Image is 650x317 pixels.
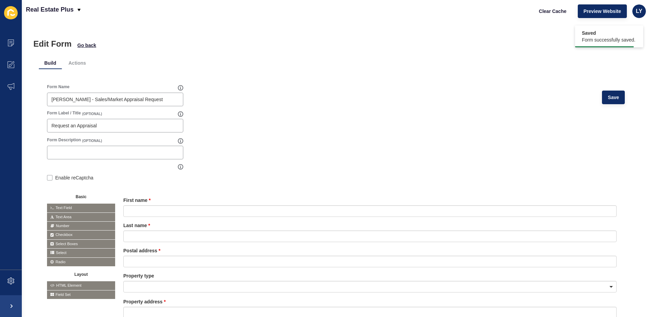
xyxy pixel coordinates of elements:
[602,91,625,104] button: Save
[47,231,115,239] span: Checkbox
[584,8,621,15] span: Preview Website
[636,8,643,15] span: LY
[47,290,115,299] span: Field Set
[47,258,115,266] span: Radio
[47,110,81,116] label: Form Label / Title
[82,112,102,116] span: (OPTIONAL)
[77,42,96,49] button: Go back
[47,249,115,257] span: Select
[582,30,635,36] span: Saved
[47,213,115,221] span: Text Area
[47,281,115,290] span: HTML Element
[47,204,115,212] span: Text Field
[123,272,154,279] label: Property type
[608,94,619,101] span: Save
[47,222,115,230] span: Number
[533,4,572,18] button: Clear Cache
[55,174,93,181] label: Enable reCaptcha
[578,4,627,18] button: Preview Website
[123,298,166,305] label: Property address
[26,1,74,18] p: Real Estate Plus
[123,222,150,229] label: Last name
[39,57,62,69] li: Build
[539,8,567,15] span: Clear Cache
[82,139,102,143] span: (OPTIONAL)
[47,137,81,143] label: Form Description
[47,240,115,248] span: Select Boxes
[47,270,115,278] button: Layout
[582,36,635,43] span: Form successfully saved.
[47,84,69,90] label: Form Name
[123,247,160,254] label: Postal address
[47,192,115,200] button: Basic
[33,39,72,49] h1: Edit Form
[123,197,151,204] label: First name
[63,57,91,69] li: Actions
